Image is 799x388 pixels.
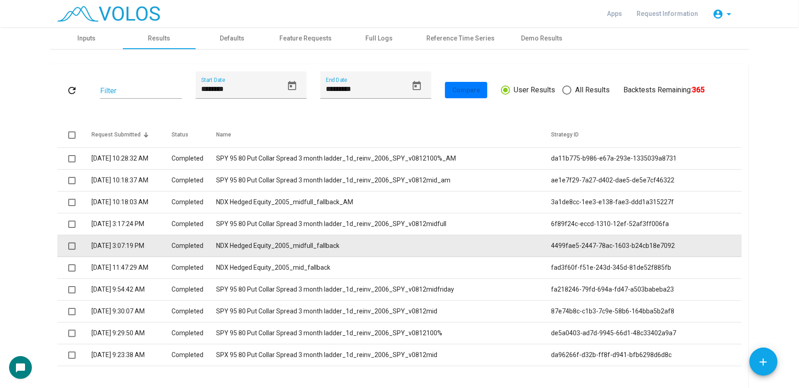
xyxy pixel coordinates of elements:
div: Status [172,131,188,139]
td: [DATE] 11:47:29 AM [91,257,172,279]
td: Completed [172,344,216,366]
td: ae1e7f29-7a27-d402-dae5-de5e7cf46322 [551,170,742,191]
span: User Results [510,85,555,96]
td: [DATE] 9:30:07 AM [91,301,172,322]
td: SPY 95 80 Put Collar Spread 3 month ladder_1d_reinv_2006_SPY_v0812mid_am [216,170,551,191]
button: Open calendar [283,77,301,95]
td: Completed [172,301,216,322]
div: Results [148,34,171,43]
span: Apps [607,10,622,17]
td: SPX 95 80 Put Collar Spread 3 month ladder_1d_reinv_2006_SPY_v0812mid [216,344,551,366]
td: SPY 95 80 Put Collar Spread 3 month ladder_1d_reinv_2006_SPY_v0812midfriday [216,279,551,301]
td: Completed [172,235,216,257]
td: Completed [172,213,216,235]
div: Request Submitted [91,131,172,139]
td: NDX Hedged Equity_2005_mid_fallback [216,257,551,279]
mat-icon: add [758,356,769,368]
td: Completed [172,148,216,170]
td: Completed [172,257,216,279]
td: [DATE] 3:07:19 PM [91,235,172,257]
button: Open calendar [408,77,426,95]
td: SPY 95 80 Put Collar Spread 3 month ladder_1d_reinv_2006_SPY_v0812100%_AM [216,148,551,170]
a: Apps [600,5,629,22]
div: Request Submitted [91,131,141,139]
td: NDX Hedged Equity_2005_midfull_fallback_AM [216,191,551,213]
div: Defaults [220,34,244,43]
td: fad3f60f-f51e-243d-345d-81de52f885fb [551,257,742,279]
td: [DATE] 9:54:42 AM [91,279,172,301]
td: SPY 95 80 Put Collar Spread 3 month ladder_1d_reinv_2006_SPY_v0812mid [216,301,551,322]
td: 6f89f24c-eccd-1310-12ef-52af3ff006fa [551,213,742,235]
td: da96266f-d32b-ff8f-d941-bfb6298d6d8c [551,344,742,366]
td: 4499fae5-2447-78ac-1603-b24cb18e7092 [551,235,742,257]
td: NDX Hedged Equity_2005_midfull_fallback [216,235,551,257]
button: Compare [445,82,487,98]
span: All Results [571,85,610,96]
div: Full Logs [365,34,393,43]
td: SPY 95 80 Put Collar Spread 3 month ladder_1d_reinv_2006_SPY_v0812midfull [216,213,551,235]
td: [DATE] 10:18:37 AM [91,170,172,191]
div: Name [216,131,551,139]
td: [DATE] 10:28:32 AM [91,148,172,170]
td: 3a1de8cc-1ee3-e138-fae3-ddd1a315227f [551,191,742,213]
td: fa218246-79fd-694a-fd47-a503babeba23 [551,279,742,301]
button: Add icon [749,348,778,376]
td: [DATE] 9:29:50 AM [91,322,172,344]
b: 365 [692,86,704,94]
a: Request Information [629,5,705,22]
div: Strategy ID [551,131,579,139]
td: Completed [172,279,216,301]
div: Name [216,131,231,139]
div: Feature Requests [279,34,332,43]
mat-icon: arrow_drop_down [723,9,734,20]
td: Completed [172,191,216,213]
td: [DATE] 3:17:24 PM [91,213,172,235]
span: Request Information [637,10,698,17]
div: Backtests Remaining: [623,85,704,96]
td: 87e74b8c-c1b3-7c9e-58b6-164bba5b2af8 [551,301,742,322]
div: Status [172,131,216,139]
td: SPY 95 80 Put Collar Spread 3 month ladder_1d_reinv_2006_SPY_v0812100% [216,322,551,344]
div: Strategy ID [551,131,731,139]
mat-icon: chat_bubble [15,363,26,373]
div: Demo Results [521,34,563,43]
td: da11b775-b986-e67a-293e-1335039a8731 [551,148,742,170]
mat-icon: refresh [66,85,77,96]
td: de5a0403-ad7d-9945-66d1-48c33402a9a7 [551,322,742,344]
mat-icon: account_circle [713,9,723,20]
td: [DATE] 9:23:38 AM [91,344,172,366]
div: Reference Time Series [426,34,495,43]
td: [DATE] 10:18:03 AM [91,191,172,213]
span: Compare [452,86,480,94]
td: Completed [172,170,216,191]
div: Inputs [77,34,96,43]
td: Completed [172,322,216,344]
